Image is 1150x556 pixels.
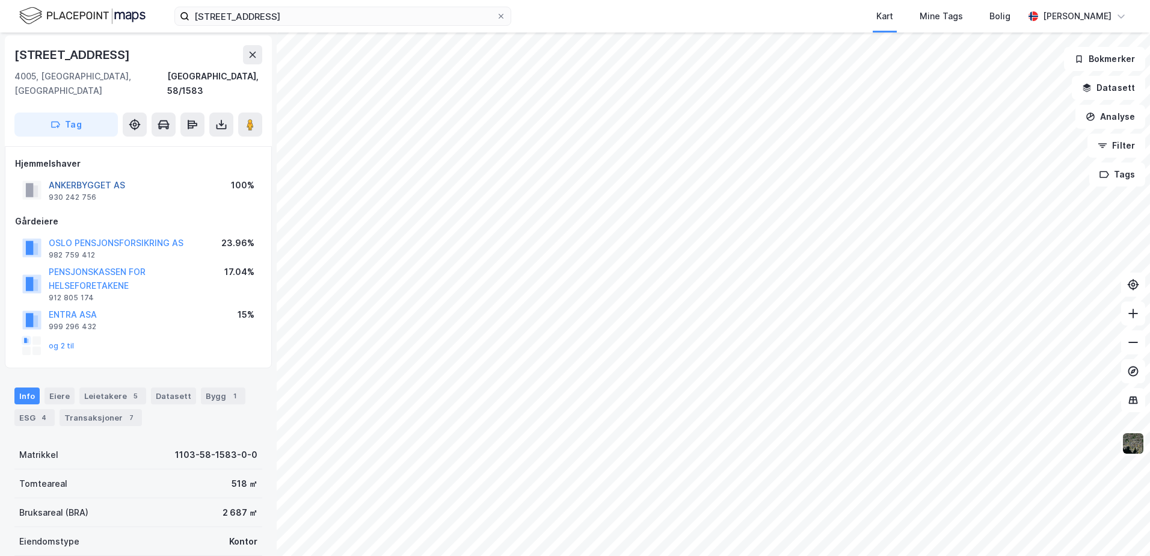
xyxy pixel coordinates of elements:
div: Tomteareal [19,477,67,491]
div: ESG [14,409,55,426]
div: 1 [229,390,241,402]
div: 15% [238,307,254,322]
div: 930 242 756 [49,193,96,202]
div: [GEOGRAPHIC_DATA], 58/1583 [167,69,262,98]
div: Eiere [45,388,75,404]
div: Bruksareal (BRA) [19,505,88,520]
div: Eiendomstype [19,534,79,549]
button: Datasett [1072,76,1145,100]
div: Matrikkel [19,448,58,462]
div: 5 [129,390,141,402]
div: Transaksjoner [60,409,142,426]
div: 4005, [GEOGRAPHIC_DATA], [GEOGRAPHIC_DATA] [14,69,167,98]
button: Analyse [1075,105,1145,129]
img: logo.f888ab2527a4732fd821a326f86c7f29.svg [19,5,146,26]
div: Mine Tags [920,9,963,23]
iframe: Chat Widget [1090,498,1150,556]
div: 999 296 432 [49,322,96,332]
div: Kart [876,9,893,23]
div: 7 [125,412,137,424]
img: 9k= [1122,432,1145,455]
div: 17.04% [224,265,254,279]
div: [STREET_ADDRESS] [14,45,132,64]
button: Tags [1089,162,1145,187]
div: Datasett [151,388,196,404]
div: 4 [38,412,50,424]
div: Hjemmelshaver [15,156,262,171]
div: Info [14,388,40,404]
button: Tag [14,113,118,137]
input: Søk på adresse, matrikkel, gårdeiere, leietakere eller personer [189,7,496,25]
div: 100% [231,178,254,193]
div: Leietakere [79,388,146,404]
div: Kontor [229,534,257,549]
div: [PERSON_NAME] [1043,9,1112,23]
div: 1103-58-1583-0-0 [175,448,257,462]
div: 2 687 ㎡ [223,505,257,520]
button: Bokmerker [1064,47,1145,71]
div: 982 759 412 [49,250,95,260]
div: Bolig [989,9,1010,23]
div: 23.96% [221,236,254,250]
div: Gårdeiere [15,214,262,229]
div: 518 ㎡ [232,477,257,491]
button: Filter [1087,134,1145,158]
div: Kontrollprogram for chat [1090,498,1150,556]
div: 912 805 174 [49,293,94,303]
div: Bygg [201,388,245,404]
